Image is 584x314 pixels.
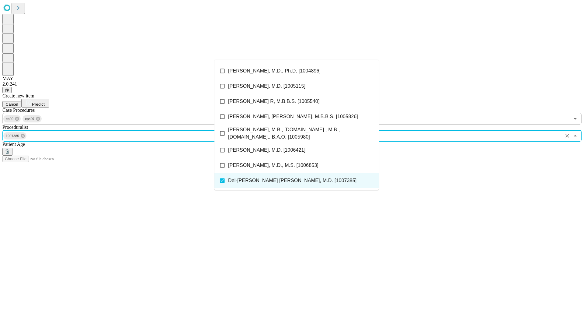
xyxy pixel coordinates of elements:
div: MAY [2,76,582,81]
span: [PERSON_NAME], [PERSON_NAME], M.B.B.S. [1005826] [228,113,358,120]
span: Proceduralist [2,125,28,130]
button: Open [571,115,579,123]
span: Cancel [5,102,18,107]
span: [PERSON_NAME], M.D. [1005115] [228,83,305,90]
span: [PERSON_NAME], M.B., [DOMAIN_NAME]., M.B., [DOMAIN_NAME]., B.A.O. [1005980] [228,126,374,141]
div: ep407 [23,115,42,122]
button: Predict [21,99,49,108]
span: ep407 [23,115,37,122]
span: @ [5,88,9,92]
button: @ [2,87,12,93]
span: 1007385 [3,132,22,139]
button: Close [571,132,579,140]
div: ep90 [3,115,21,122]
button: Clear [563,132,572,140]
div: 1007385 [3,132,26,139]
span: Scheduled Procedure [2,108,35,113]
span: Create new item [2,93,34,98]
span: [PERSON_NAME], M.D. [1006421] [228,146,305,154]
button: Cancel [2,101,21,108]
span: ep90 [3,115,16,122]
span: Patient Age [2,142,25,147]
span: [PERSON_NAME] R, M.B.B.S. [1005540] [228,98,319,105]
span: Del-[PERSON_NAME] [PERSON_NAME], M.D. [1007385] [228,177,356,184]
div: 2.0.241 [2,81,582,87]
span: [PERSON_NAME], M.D., M.S. [1006853] [228,162,318,169]
span: Predict [32,102,44,107]
span: [PERSON_NAME], M.D., Ph.D. [1004896] [228,67,321,75]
